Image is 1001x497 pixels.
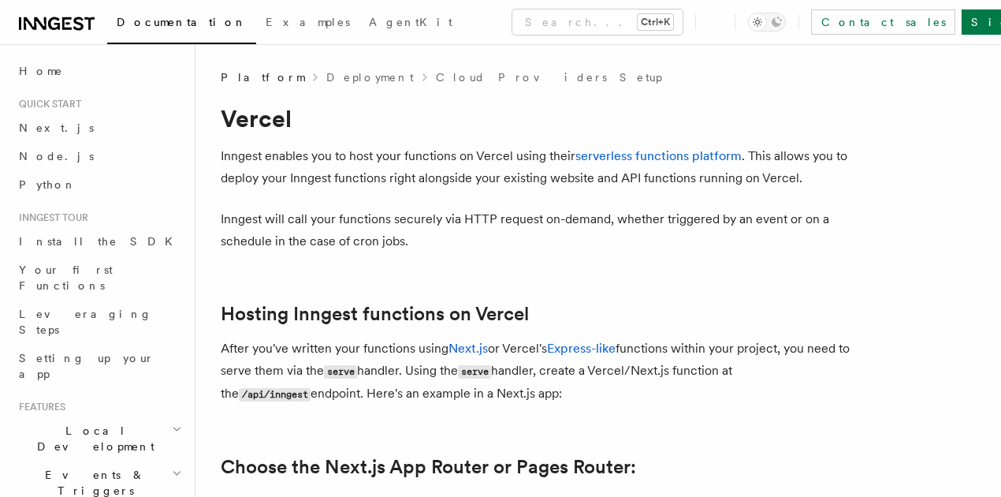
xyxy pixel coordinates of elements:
[221,104,851,133] h1: Vercel
[19,178,76,191] span: Python
[19,352,154,380] span: Setting up your app
[369,16,452,28] span: AgentKit
[13,211,88,224] span: Inngest tour
[436,69,662,85] a: Cloud Providers Setup
[458,365,491,379] code: serve
[19,150,94,163] span: Node.js
[13,417,185,461] button: Local Development
[512,9,683,35] button: Search...Ctrl+K
[547,341,616,356] a: Express-like
[221,145,851,189] p: Inngest enables you to host your functions on Vercel using their . This allows you to deploy your...
[448,341,488,356] a: Next.js
[13,401,65,413] span: Features
[13,98,81,110] span: Quick start
[13,170,185,199] a: Python
[811,9,955,35] a: Contact sales
[19,308,152,336] span: Leveraging Steps
[748,13,786,32] button: Toggle dark mode
[266,16,350,28] span: Examples
[117,16,247,28] span: Documentation
[324,365,357,379] code: serve
[256,5,359,43] a: Examples
[221,456,636,478] a: Choose the Next.js App Router or Pages Router:
[359,5,462,43] a: AgentKit
[326,69,414,85] a: Deployment
[638,14,673,30] kbd: Ctrl+K
[221,338,851,405] p: After you've written your functions using or Vercel's functions within your project, you need to ...
[239,388,311,402] code: /api/inngest
[19,63,63,79] span: Home
[221,208,851,252] p: Inngest will call your functions securely via HTTP request on-demand, whether triggered by an eve...
[13,227,185,256] a: Install the SDK
[13,142,185,170] a: Node.js
[13,300,185,344] a: Leveraging Steps
[575,148,742,163] a: serverless functions platform
[19,121,94,134] span: Next.js
[221,69,304,85] span: Platform
[13,57,185,85] a: Home
[221,303,529,325] a: Hosting Inngest functions on Vercel
[107,5,256,44] a: Documentation
[19,263,113,292] span: Your first Functions
[13,114,185,142] a: Next.js
[13,256,185,300] a: Your first Functions
[13,423,172,454] span: Local Development
[19,235,182,248] span: Install the SDK
[13,344,185,388] a: Setting up your app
